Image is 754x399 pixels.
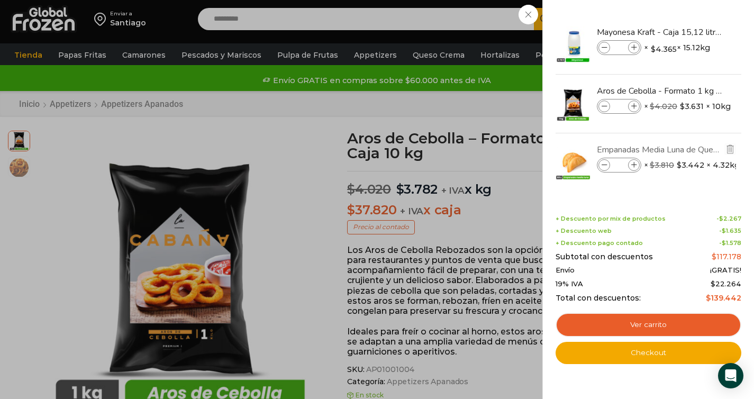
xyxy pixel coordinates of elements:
span: $ [650,102,655,111]
a: Aros de Cebolla - Formato 1 kg - Caja 10 kg [597,85,723,97]
a: Eliminar Empanadas Media Luna de Queso - Caja 160 unidades del carrito [724,143,736,157]
bdi: 1.635 [722,227,741,234]
a: Ver carrito [556,313,741,337]
div: Open Intercom Messenger [718,363,743,388]
input: Product quantity [611,42,627,53]
bdi: 4.020 [650,102,677,111]
span: × × 15.12kg [644,40,710,55]
span: Total con descuentos: [556,294,641,303]
span: $ [722,239,726,247]
span: + Descuento pago contado [556,240,643,247]
span: $ [722,227,726,234]
bdi: 3.810 [650,160,674,170]
span: $ [719,215,723,222]
span: × × 10kg [644,99,731,114]
img: Eliminar Empanadas Media Luna de Queso - Caja 160 unidades del carrito [725,144,735,154]
span: $ [677,160,682,170]
bdi: 4.365 [651,44,677,55]
span: $ [650,160,655,170]
span: - [719,240,741,247]
bdi: 2.267 [719,215,741,222]
a: Mayonesa Kraft - Caja 15,12 litros [597,26,723,38]
span: Subtotal con descuentos [556,252,653,261]
input: Product quantity [611,159,627,171]
span: - [719,228,741,234]
bdi: 1.578 [722,239,741,247]
input: Product quantity [611,101,627,112]
span: 19% IVA [556,280,583,288]
bdi: 3.442 [677,160,704,170]
span: $ [706,293,711,303]
a: Empanadas Media Luna de Queso - Caja 160 unidades [597,144,723,156]
span: × × 4.32kg [644,158,740,173]
bdi: 3.631 [680,101,704,112]
a: Checkout [556,342,741,364]
span: $ [711,279,715,288]
span: 22.264 [711,279,741,288]
span: $ [712,252,716,261]
span: + Descuento por mix de productos [556,215,666,222]
bdi: 117.178 [712,252,741,261]
span: $ [680,101,685,112]
bdi: 139.442 [706,293,741,303]
span: - [716,215,741,222]
span: + Descuento web [556,228,612,234]
span: ¡GRATIS! [710,266,741,275]
span: $ [651,44,656,55]
span: Envío [556,266,575,275]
